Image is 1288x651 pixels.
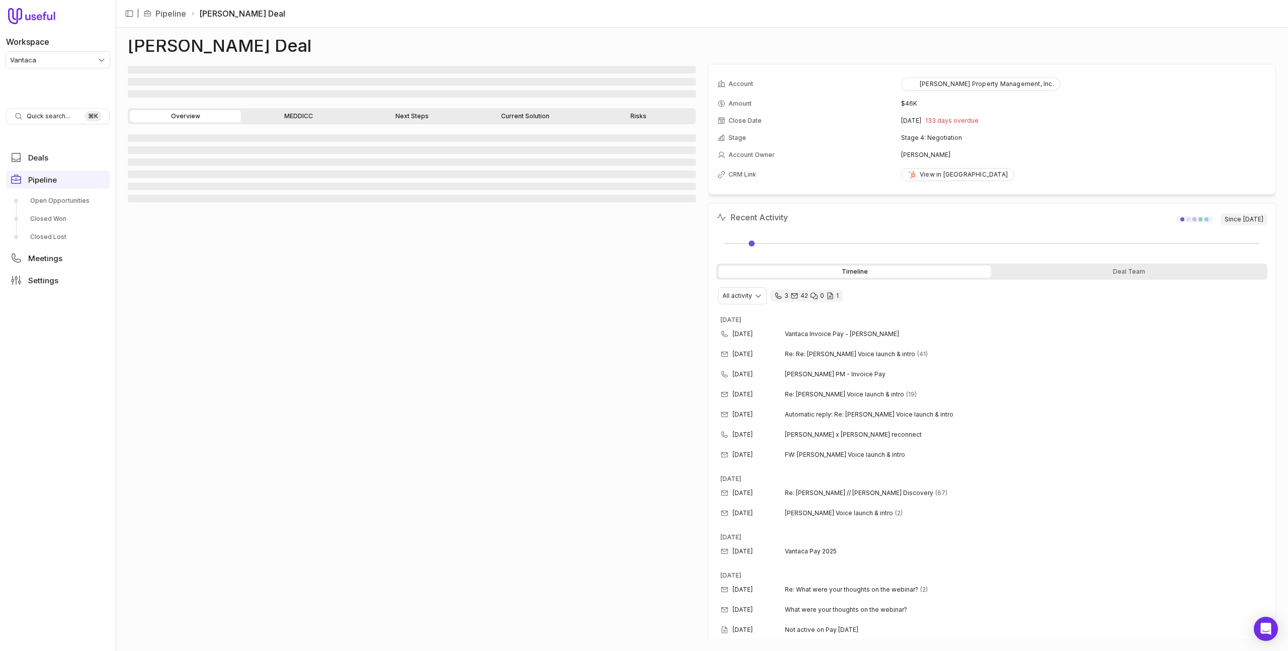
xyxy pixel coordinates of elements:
span: Settings [28,277,58,284]
span: ‌ [128,195,696,202]
span: 2 emails in thread [920,586,928,594]
a: Next Steps [356,110,467,122]
button: Collapse sidebar [122,6,137,21]
h2: Recent Activity [716,211,788,223]
span: Not active on Pay [DATE] [785,626,1263,634]
span: 67 emails in thread [935,489,947,497]
div: Open Intercom Messenger [1254,617,1278,641]
time: [DATE] [733,509,753,517]
h1: [PERSON_NAME] Deal [128,40,311,52]
span: ‌ [128,90,696,98]
time: [DATE] [1243,215,1263,223]
div: View in [GEOGRAPHIC_DATA] [908,171,1008,179]
div: Deal Team [993,266,1266,278]
span: Re: [PERSON_NAME] // [PERSON_NAME] Discovery [785,489,933,497]
kbd: ⌘ K [85,111,101,121]
li: [PERSON_NAME] Deal [190,8,285,20]
span: ‌ [128,134,696,142]
span: Re: What were your thoughts on the webinar? [785,586,918,594]
span: ‌ [128,146,696,154]
span: Since [1221,213,1267,225]
span: Automatic reply: Re: [PERSON_NAME] Voice launch & intro [785,411,953,419]
span: ‌ [128,78,696,86]
span: ‌ [128,158,696,166]
time: [DATE] [720,572,741,579]
span: Vantaca Invoice Pay - [PERSON_NAME] [785,330,1251,338]
a: Settings [6,271,110,289]
span: ‌ [128,183,696,190]
span: Amount [729,100,752,108]
time: [DATE] [901,117,921,125]
span: 2 emails in thread [895,509,903,517]
button: [PERSON_NAME] Property Management, Inc. [901,77,1061,91]
span: 19 emails in thread [906,390,917,398]
div: Pipeline submenu [6,193,110,245]
a: Current Solution [469,110,581,122]
time: [DATE] [733,330,753,338]
time: [DATE] [733,626,753,634]
time: [DATE] [720,316,741,323]
span: ‌ [128,66,696,73]
span: Meetings [28,255,62,262]
span: FW: [PERSON_NAME] Voice launch & intro [785,451,905,459]
span: [PERSON_NAME] PM - Invoice Pay [785,370,1251,378]
span: 133 days overdue [925,117,979,125]
span: ‌ [128,171,696,178]
time: [DATE] [720,533,741,541]
td: [PERSON_NAME] [901,147,1266,163]
td: $46K [901,96,1266,112]
td: Stage 4: Negotiation [901,130,1266,146]
time: [DATE] [733,431,753,439]
a: Pipeline [155,8,186,20]
span: 41 emails in thread [917,350,928,358]
time: [DATE] [733,586,753,594]
time: [DATE] [733,451,753,459]
time: [DATE] [720,475,741,482]
time: [DATE] [733,411,753,419]
span: [PERSON_NAME] Voice launch & intro [785,509,893,517]
a: Overview [130,110,241,122]
span: Vantaca Pay 2025 [785,547,837,555]
span: Account [729,80,753,88]
a: Closed Won [6,211,110,227]
a: Risks [583,110,694,122]
time: [DATE] [733,370,753,378]
a: Deals [6,148,110,167]
span: Deals [28,154,48,161]
a: Closed Lost [6,229,110,245]
span: [PERSON_NAME] x [PERSON_NAME] reconnect [785,431,1251,439]
a: MEDDICC [243,110,354,122]
a: Open Opportunities [6,193,110,209]
a: Meetings [6,249,110,267]
span: Re: [PERSON_NAME] Voice launch & intro [785,390,904,398]
a: View in [GEOGRAPHIC_DATA] [901,168,1014,181]
span: Pipeline [28,176,57,184]
span: What were your thoughts on the webinar? [785,606,907,614]
span: Close Date [729,117,762,125]
label: Workspace [6,36,49,48]
span: Account Owner [729,151,775,159]
span: | [137,8,139,20]
div: 3 calls and 42 email threads [770,290,843,302]
div: Timeline [718,266,991,278]
span: Stage [729,134,746,142]
span: CRM Link [729,171,756,179]
time: [DATE] [733,390,753,398]
span: Re: Re: [PERSON_NAME] Voice launch & intro [785,350,915,358]
time: [DATE] [733,489,753,497]
span: Quick search... [27,112,70,120]
a: Pipeline [6,171,110,189]
time: [DATE] [733,350,753,358]
div: [PERSON_NAME] Property Management, Inc. [908,80,1054,88]
time: [DATE] [733,606,753,614]
time: [DATE] [733,547,753,555]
